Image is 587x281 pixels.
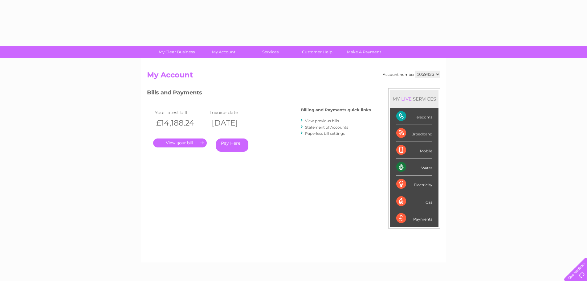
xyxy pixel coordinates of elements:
a: My Clear Business [151,46,202,58]
th: [DATE] [209,117,264,129]
a: My Account [198,46,249,58]
h2: My Account [147,71,440,82]
a: View previous bills [305,118,339,123]
a: Make A Payment [339,46,389,58]
a: Services [245,46,296,58]
a: . [153,138,207,147]
div: MY SERVICES [390,90,438,108]
h4: Billing and Payments quick links [301,108,371,112]
div: Account number [383,71,440,78]
div: Water [396,159,432,176]
div: Broadband [396,125,432,142]
a: Paperless bill settings [305,131,345,136]
a: Pay Here [216,138,248,152]
div: LIVE [400,96,413,102]
td: Your latest bill [153,108,209,117]
h3: Bills and Payments [147,88,371,99]
div: Telecoms [396,108,432,125]
div: Payments [396,210,432,227]
div: Electricity [396,176,432,193]
a: Statement of Accounts [305,125,348,130]
td: Invoice date [209,108,264,117]
a: Customer Help [292,46,343,58]
div: Mobile [396,142,432,159]
div: Gas [396,193,432,210]
th: £14,188.24 [153,117,209,129]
